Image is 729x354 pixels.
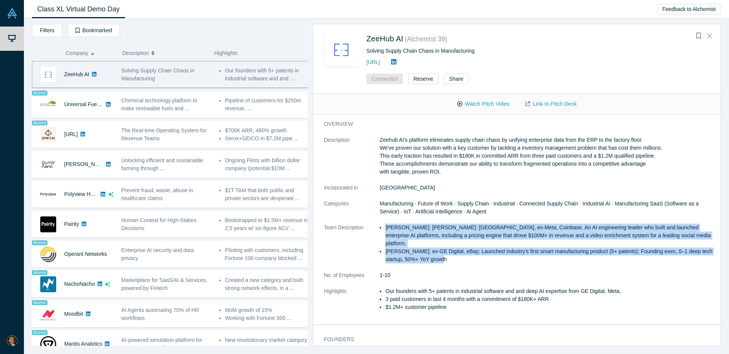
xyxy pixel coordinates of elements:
[380,184,716,192] dd: [GEOGRAPHIC_DATA]
[40,246,56,262] img: Operant Networks's Logo
[366,47,620,55] div: Solving Supply Chain Chaos in Manufacturing
[693,31,704,41] button: Bookmark
[40,306,56,322] img: Moodbit's Logo
[225,157,309,172] li: Ongoing Pilots with billion dollar company (potential $10M ...
[121,67,194,81] span: Solving Supply Chain Chaos in Manufacturing
[444,74,469,84] button: Share
[64,221,79,227] a: Pairity
[64,341,102,347] a: Mantis Analytics
[66,45,88,61] span: Company
[40,97,56,113] img: Universal Fuel Technologies's Logo
[32,91,47,96] span: Alumni
[225,186,309,202] li: $1T TAM that both public and private sectors are desperate ...
[40,157,56,172] img: Qumir Nano's Logo
[32,330,47,335] span: Alumni
[122,45,206,61] button: Description
[121,97,197,111] span: Chemical technology platform to make renewable fuels and ...
[657,4,721,14] button: Feedback to Alchemist
[64,71,89,77] a: ZeeHub AI
[40,67,56,83] img: ZeeHub AI's Logo
[32,121,47,125] span: Alumni
[324,200,380,224] dt: Categories
[121,127,207,141] span: The Real-time Operating System for Revenue Teams
[64,281,95,287] a: NachoNacho
[40,186,56,202] img: Polyview Health's Logo
[225,336,309,352] li: New revolutionary market category ...
[225,97,309,113] li: Pipeline of customers for $250m revenue. ...
[64,311,83,317] a: Moodbit
[324,33,358,67] img: ZeeHub AI's Logo
[32,0,125,18] a: Class XL Virtual Demo Day
[7,335,17,346] img: Juan Scarlett's Account
[225,314,309,322] li: Working with Fortune 500 ...
[121,307,199,321] span: AI Agents automating 70% of HR workflows
[64,101,131,107] a: Universal Fuel Technologies
[324,184,380,200] dt: Incorporated in
[40,216,56,232] img: Pairity's Logo
[121,187,193,201] span: Prevent fraud, waste, abuse in healthcare claims
[704,30,715,42] button: Close
[121,157,203,171] span: Unlocking efficient and sustainable farming through ...
[64,191,102,197] a: Polyview Health
[518,97,585,111] a: Link to Pitch Deck
[366,34,403,43] a: ZeeHub AI
[66,45,115,61] button: Company
[40,127,56,143] img: Spiky.ai's Logo
[64,251,107,257] a: Operant Networks
[225,276,309,292] li: Created a new category and built strong network effects, in a ...
[324,335,705,343] h3: Founders
[121,217,197,231] span: Human Context for High-Stakes Decisions
[225,216,309,232] li: Bootstrapped to $1.5M+ revenue in 2.5 years w/ six-figure ACV ...
[225,67,309,83] li: Our founders with 5+ patents in industrial software and and ...
[108,192,114,197] svg: dsa ai sparkles
[385,303,716,311] li: $1.2M+ customer pipeline
[122,45,149,61] span: Description
[324,287,380,319] dt: Highlights
[64,131,78,137] a: [URL]
[385,247,716,263] p: [PERSON_NAME]: ex‑GE Digital, eBay; Launched industry’s first smart manufacturing product (5+ pat...
[225,306,309,314] li: MoM growth of 15%
[385,295,716,303] li: 3 paid customers in last 4 months with a commitment of $180K+ ARR
[214,50,237,56] span: Highlights
[366,74,403,84] button: Connected
[385,287,716,295] li: Our founders with 5+ patents in industrial software and and deep AI expertise from GE Digital, Meta.
[380,200,699,215] span: Manufacturing · Future of Work · Supply Chain · Industrial · Connected Supply Chain · Industrial ...
[385,224,716,247] p: [PERSON_NAME]: [PERSON_NAME]: [GEOGRAPHIC_DATA], ex-Meta, Coinbase. An AI engineering leader who ...
[32,300,47,305] span: Alumni
[324,120,705,128] h3: overview
[121,247,194,261] span: Enterprise AI security and data privacy
[324,271,380,287] dt: No. of Employees
[32,270,47,275] span: Alumni
[449,97,518,111] button: Watch Pitch Video
[68,24,120,37] button: Bookmarked
[32,240,47,245] span: Alumni
[380,271,716,279] dd: 1-10
[405,35,447,43] small: ( Alchemist 39 )
[40,336,56,352] img: Mantis Analytics's Logo
[64,161,108,167] a: [PERSON_NAME]
[408,74,439,84] button: Reserve
[225,135,309,143] li: Xerox+GEICO in $7.2M pipe ...
[121,337,202,351] span: AI-powered simulation platform for Supply Chain resilience
[380,136,716,176] p: Zeehub AI's platform eliminates supply chain chaos by unifying enterprise data from the ERP to th...
[324,224,380,271] dt: Team Description
[225,127,309,135] li: $700K ARR, 480% growth
[7,8,17,19] img: Alchemist Vault Logo
[324,136,380,184] dt: Description
[121,277,207,291] span: Marketplace for SaaS/AI & Services, powered by Fintech
[366,59,380,65] a: [URL]
[32,24,62,37] button: Filters
[40,276,56,292] img: NachoNacho's Logo
[225,246,309,262] li: Piloting with customers, including Fortune 100 company blocked ...
[105,282,110,287] svg: dsa ai sparkles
